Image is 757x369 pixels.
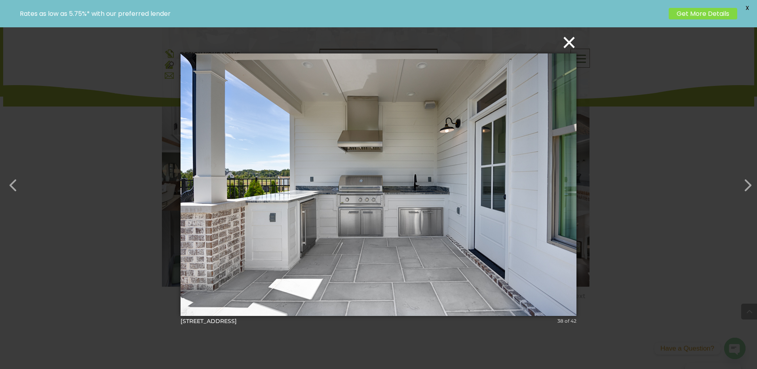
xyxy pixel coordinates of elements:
[557,318,576,325] div: 38 of 42
[20,10,665,17] p: Rates as low as 5.75%* with our preferred lender
[181,318,576,325] div: [STREET_ADDRESS]
[741,2,753,14] span: X
[183,34,579,51] button: ×
[669,8,737,19] a: Get More Details
[181,38,576,332] img: undefined
[734,172,753,191] button: Next (Right arrow key)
